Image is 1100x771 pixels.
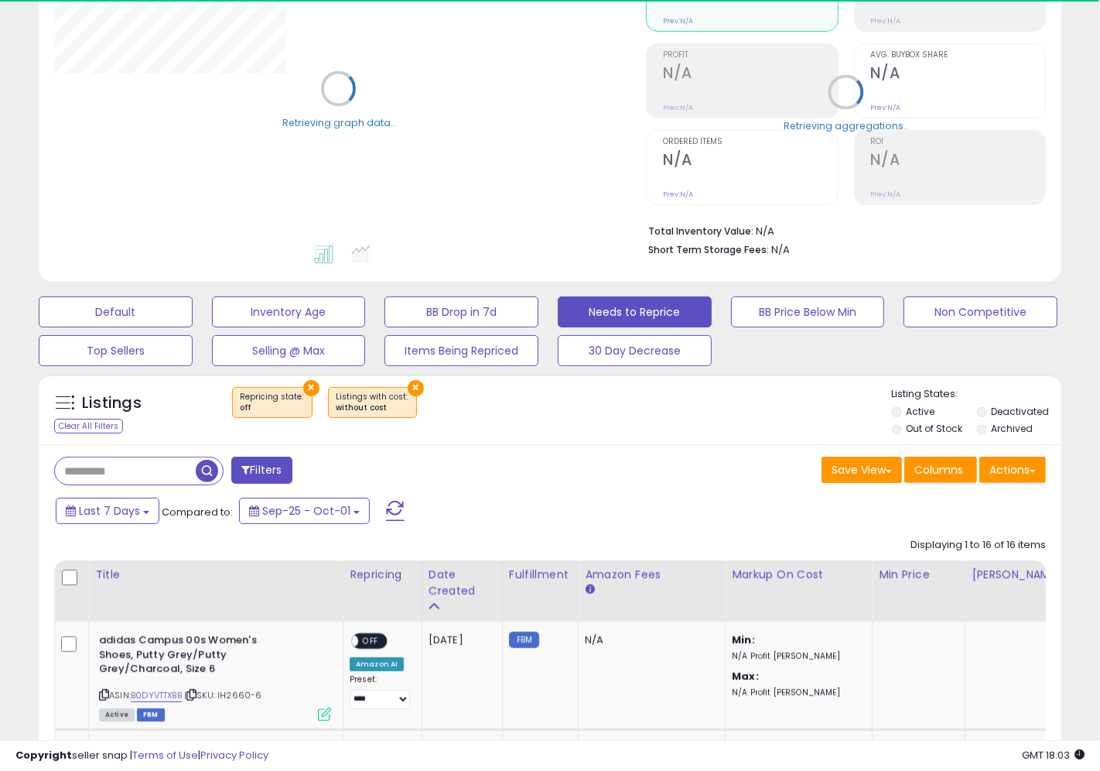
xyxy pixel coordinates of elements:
[212,335,366,366] button: Selling @ Max
[384,296,538,327] button: BB Drop in 7d
[558,296,712,327] button: Needs to Reprice
[15,748,72,762] strong: Copyright
[384,335,538,366] button: Items Being Repriced
[39,296,193,327] button: Default
[15,749,268,763] div: seller snap | |
[39,335,193,366] button: Top Sellers
[731,296,885,327] button: BB Price Below Min
[212,296,366,327] button: Inventory Age
[784,118,908,132] div: Retrieving aggregations..
[904,296,1057,327] button: Non Competitive
[282,115,395,129] div: Retrieving graph data..
[558,335,712,366] button: 30 Day Decrease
